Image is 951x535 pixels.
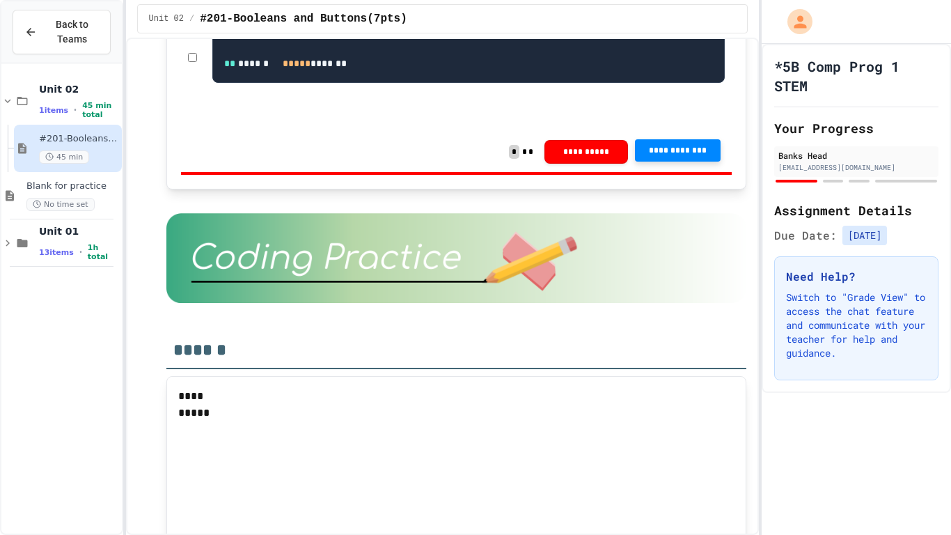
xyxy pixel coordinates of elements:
span: 45 min total [82,101,118,119]
span: Blank for practice [26,180,119,192]
div: Banks Head [778,149,934,162]
span: No time set [26,198,95,211]
h1: *5B Comp Prog 1 STEM [774,56,938,95]
h2: Your Progress [774,118,938,138]
span: Due Date: [774,227,837,244]
span: 1 items [39,106,68,115]
div: [EMAIL_ADDRESS][DOMAIN_NAME] [778,162,934,173]
span: Unit 02 [149,13,184,24]
span: / [189,13,194,24]
span: • [79,247,82,258]
p: Switch to "Grade View" to access the chat feature and communicate with your teacher for help and ... [786,290,927,360]
span: • [74,104,77,116]
span: #201-Booleans and Buttons(7pts) [39,133,119,145]
span: 45 min [39,150,89,164]
span: [DATE] [842,226,887,245]
h3: Need Help? [786,268,927,285]
div: My Account [773,6,816,38]
span: 13 items [39,248,74,257]
span: Back to Teams [45,17,99,47]
h2: Assignment Details [774,201,938,220]
span: Unit 02 [39,83,119,95]
span: 1h total [88,243,119,261]
span: Unit 01 [39,225,119,238]
span: #201-Booleans and Buttons(7pts) [200,10,407,27]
